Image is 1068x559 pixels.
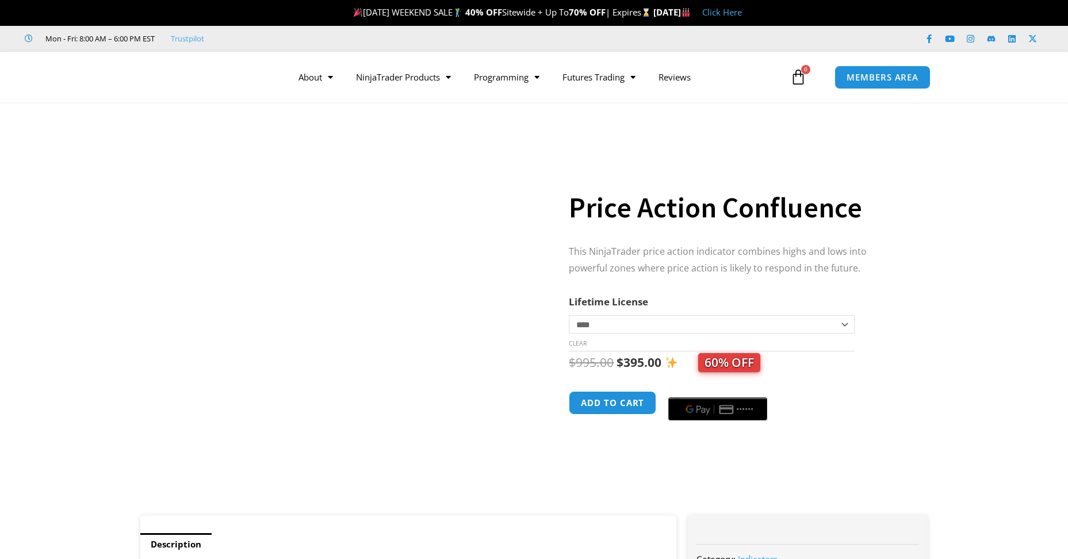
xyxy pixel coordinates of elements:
a: About [287,64,344,90]
span: 0 [801,65,810,74]
a: Reviews [647,64,702,90]
span: [DATE] WEEKEND SALE Sitewide + Up To | Expires [351,6,653,18]
a: NinjaTrader Products [344,64,462,90]
img: ✨ [665,357,677,369]
a: MEMBERS AREA [835,66,931,89]
img: ⌛ [642,8,650,17]
button: Add to cart [569,391,656,415]
nav: Menu [287,64,787,90]
img: 🏌️‍♂️ [453,8,462,17]
button: Buy with GPay [668,397,767,420]
strong: 40% OFF [465,6,502,18]
label: Lifetime License [569,295,648,308]
span: 60% OFF [698,353,760,372]
a: Click Here [702,6,742,18]
a: Programming [462,64,551,90]
img: 🏭 [682,8,690,17]
a: 0 [773,60,824,94]
span: $ [617,354,623,370]
bdi: 995.00 [569,354,614,370]
img: 🎉 [354,8,362,17]
img: LogoAI | Affordable Indicators – NinjaTrader [122,56,246,98]
img: Price Action Confluence 2 [156,122,526,441]
a: Clear options [569,339,587,347]
h1: Price Action Confluence [569,187,905,228]
span: MEMBERS AREA [847,73,918,82]
span: This NinjaTrader price action indicator combines highs and lows into powerful zones where price a... [569,245,867,274]
iframe: Secure express checkout frame [666,389,770,390]
span: Mon - Fri: 8:00 AM – 6:00 PM EST [43,32,155,45]
bdi: 395.00 [617,354,661,370]
text: •••••• [737,405,754,413]
a: Trustpilot [171,32,204,45]
strong: 70% OFF [569,6,606,18]
strong: [DATE] [653,6,691,18]
a: Description [140,533,212,556]
a: Futures Trading [551,64,647,90]
span: $ [569,354,576,370]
